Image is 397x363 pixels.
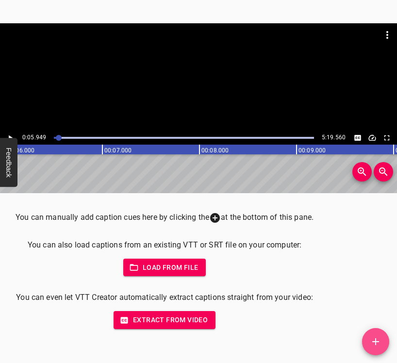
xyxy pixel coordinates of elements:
text: 00:07.000 [104,147,132,154]
button: Add Cue [362,328,389,355]
button: Zoom Out [374,162,393,181]
p: You can manually add caption cues here by clicking the at the bottom of this pane. [16,212,314,224]
span: Load from file [131,262,198,274]
span: 5:19.560 [322,134,346,141]
text: 00:08.000 [201,147,229,154]
button: Toggle fullscreen [380,132,393,144]
button: Extract from video [114,311,215,329]
text: 00:06.000 [7,147,34,154]
button: Zoom In [352,162,372,181]
p: You can also load captions from an existing VTT or SRT file on your computer: [16,239,314,251]
button: Toggle captions [351,132,364,144]
p: You can even let VTT Creator automatically extract captions straight from your video: [16,292,314,303]
button: Play/Pause [4,132,17,144]
button: Load from file [123,259,206,277]
span: Current Time [22,134,46,141]
span: Extract from video [121,314,208,326]
button: Change Playback Speed [366,132,379,144]
div: Play progress [54,137,314,139]
text: 00:09.000 [298,147,326,154]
